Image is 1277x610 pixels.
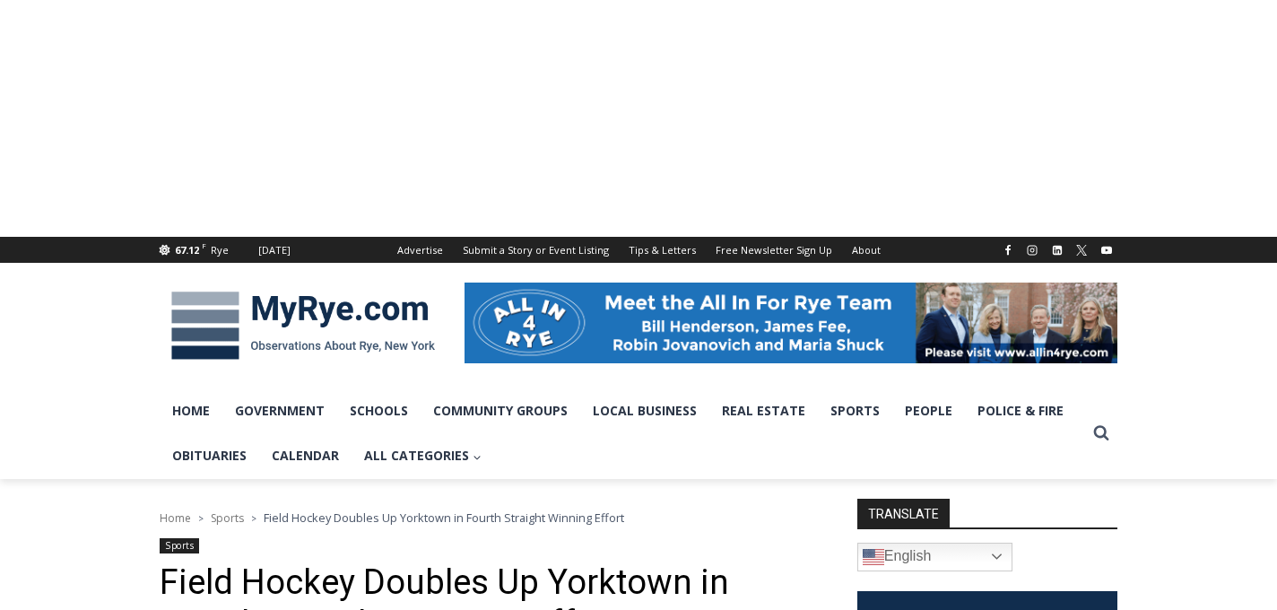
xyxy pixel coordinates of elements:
[453,237,619,263] a: Submit a Story or Event Listing
[160,509,810,527] nav: Breadcrumbs
[857,543,1012,571] a: English
[965,388,1076,433] a: Police & Fire
[863,546,884,568] img: en
[842,237,890,263] a: About
[364,446,482,466] span: All Categories
[160,538,199,553] a: Sports
[160,388,222,433] a: Home
[251,512,256,525] span: >
[387,237,453,263] a: Advertise
[352,433,494,478] a: All Categories
[709,388,818,433] a: Real Estate
[997,240,1019,261] a: Facebook
[160,433,259,478] a: Obituaries
[892,388,965,433] a: People
[160,279,447,372] img: MyRye.com
[258,242,291,258] div: [DATE]
[211,242,229,258] div: Rye
[619,237,706,263] a: Tips & Letters
[160,510,191,526] a: Home
[1071,240,1092,261] a: X
[1096,240,1117,261] a: YouTube
[222,388,337,433] a: Government
[857,499,950,527] strong: TRANSLATE
[1047,240,1068,261] a: Linkedin
[198,512,204,525] span: >
[202,240,206,250] span: F
[1085,417,1117,449] button: View Search Form
[175,243,199,257] span: 67.12
[160,388,1085,479] nav: Primary Navigation
[387,237,890,263] nav: Secondary Navigation
[259,433,352,478] a: Calendar
[706,237,842,263] a: Free Newsletter Sign Up
[211,510,244,526] a: Sports
[580,388,709,433] a: Local Business
[818,388,892,433] a: Sports
[465,283,1117,363] img: All in for Rye
[337,388,421,433] a: Schools
[264,510,624,526] span: Field Hockey Doubles Up Yorktown in Fourth Straight Winning Effort
[421,388,580,433] a: Community Groups
[1021,240,1043,261] a: Instagram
